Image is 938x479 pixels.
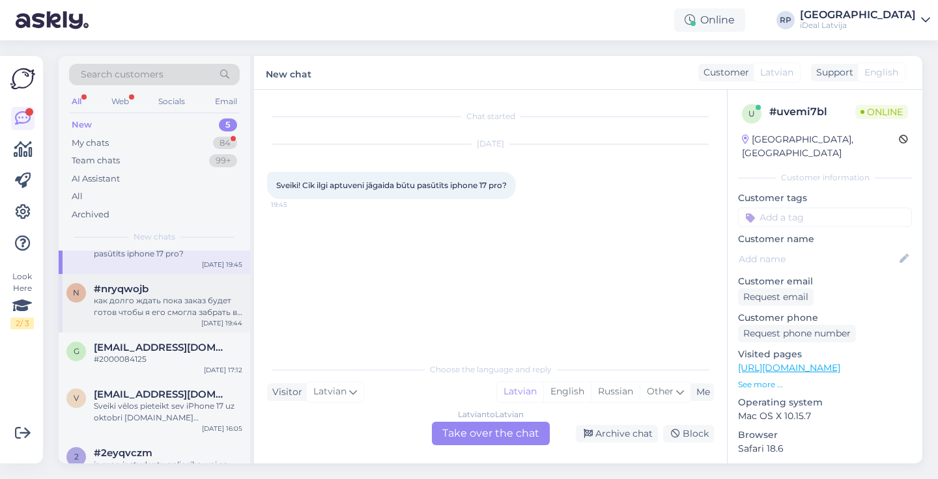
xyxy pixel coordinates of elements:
div: 99+ [209,154,237,167]
span: v [74,393,79,403]
span: #2eyqvczm [94,447,152,459]
div: Web [109,93,132,110]
div: English [543,382,591,402]
div: My chats [72,137,109,150]
input: Add name [739,252,897,266]
div: # uvemi7bl [769,104,855,120]
div: [DATE] 17:12 [204,365,242,375]
div: Take over the chat [432,422,550,445]
div: Request email [738,288,814,306]
div: #2000084125 [94,353,242,365]
div: 84 [213,137,237,150]
input: Add a tag [738,208,912,227]
div: Online [674,8,745,32]
span: Latvian [760,66,793,79]
div: Visitor [267,385,302,399]
div: All [72,190,83,203]
div: Latvian to Latvian [458,409,524,420]
span: 2 [74,452,79,461]
div: [DATE] 16:05 [202,424,242,433]
div: Latvian [497,382,543,402]
div: Sveiki vēlos pieteikt sev iPhone 17 uz oktobri [DOMAIN_NAME] [DEMOGRAPHIC_DATA][DOMAIN_NAME] būs ... [94,400,242,424]
div: [GEOGRAPHIC_DATA] [800,10,916,20]
div: [GEOGRAPHIC_DATA], [GEOGRAPHIC_DATA] [742,133,899,160]
div: iDeal Latvija [800,20,916,31]
div: как долго ждать пока заказ будет готов чтобы я его смогла забрать в магазине оформляла онлайн чер... [94,295,242,318]
div: [DATE] 19:45 [202,260,242,269]
div: New [72,118,92,131]
span: g [74,346,79,356]
div: AI Assistant [72,172,120,185]
p: Customer email [738,275,912,288]
span: New chats [134,231,175,243]
div: Email [212,93,240,110]
div: Request phone number [738,325,856,342]
p: Operating system [738,396,912,409]
div: Customer information [738,172,912,184]
div: Chat started [267,111,714,122]
div: 5 [219,118,237,131]
div: [DATE] 19:44 [201,318,242,328]
div: Russian [591,382,640,402]
div: Me [691,385,710,399]
span: n [73,288,79,297]
span: Search customers [81,68,163,81]
div: Socials [156,93,188,110]
div: 2 / 3 [10,318,34,329]
p: Customer tags [738,191,912,205]
img: Askly Logo [10,66,35,91]
label: New chat [266,64,311,81]
p: Browser [738,428,912,442]
div: Customer [698,66,749,79]
p: See more ... [738,379,912,390]
p: Customer name [738,232,912,246]
div: Team chats [72,154,120,167]
div: Archive chat [576,425,658,443]
div: [DATE] [267,138,714,150]
span: Sveiki! Cik ilgi aptuveni jāgaida būtu pasūtīts iphone 17 pro? [276,180,507,190]
p: Mac OS X 10.15.7 [738,409,912,423]
span: Other [647,385,674,397]
span: u [748,109,755,118]
div: Archived [72,208,109,221]
p: Customer phone [738,311,912,325]
div: RP [776,11,795,29]
div: All [69,93,84,110]
span: Latvian [313,385,347,399]
span: Online [855,105,908,119]
span: English [864,66,898,79]
div: Choose the language and reply [267,364,714,376]
p: Visited pages [738,348,912,361]
a: [URL][DOMAIN_NAME] [738,362,840,374]
div: Support [811,66,853,79]
span: #nryqwojb [94,283,149,295]
span: ginxfnbr@gmail.com [94,342,229,353]
span: vecuks26@inbox.lv [94,389,229,400]
div: Block [663,425,714,443]
span: 19:45 [271,200,320,210]
div: Look Here [10,271,34,329]
a: [GEOGRAPHIC_DATA]iDeal Latvija [800,10,930,31]
p: Safari 18.6 [738,442,912,456]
